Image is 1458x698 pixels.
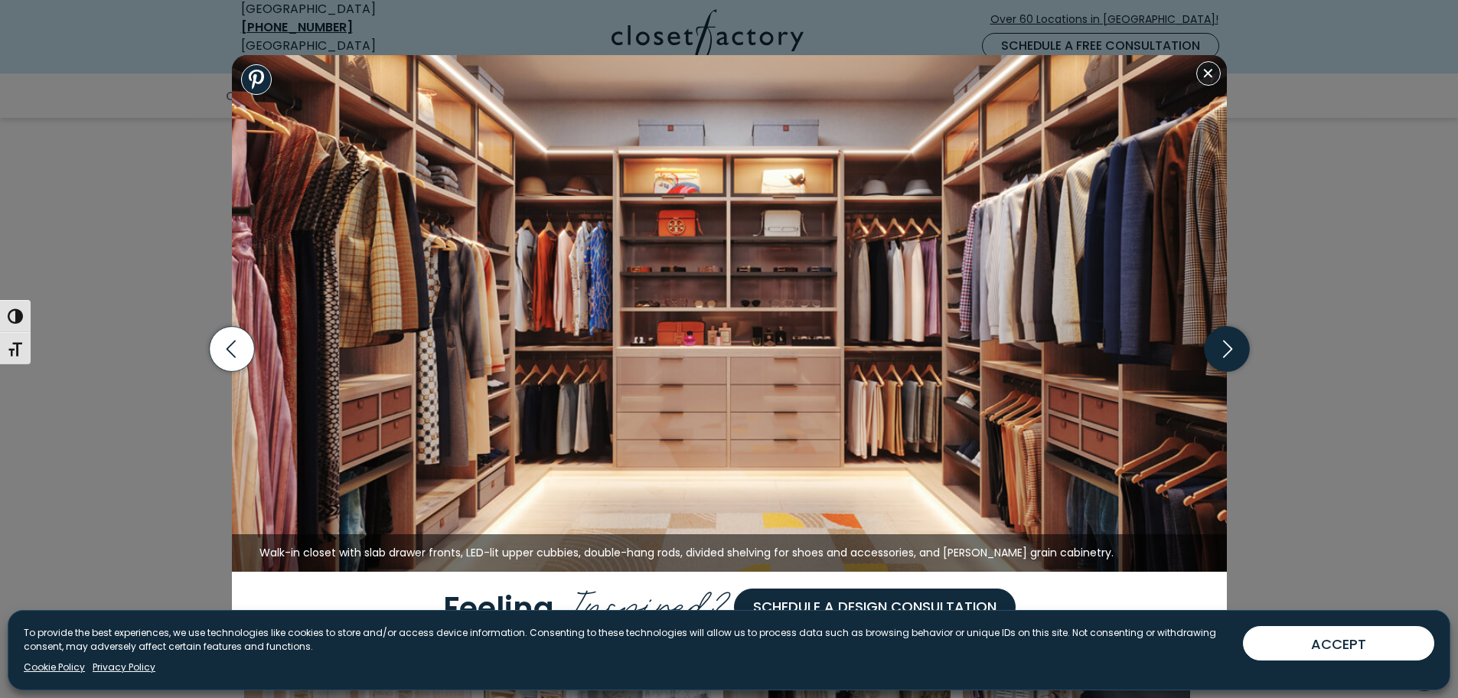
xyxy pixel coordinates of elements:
[232,55,1227,572] img: Walk-in closet with Slab drawer fronts, LED-lit upper cubbies, double-hang rods, divided shelving...
[1243,626,1434,660] button: ACCEPT
[734,589,1016,625] a: Schedule a Design Consultation
[24,626,1231,654] p: To provide the best experiences, we use technologies like cookies to store and/or access device i...
[93,660,155,674] a: Privacy Policy
[24,660,85,674] a: Cookie Policy
[232,534,1227,572] figcaption: Walk-in closet with slab drawer fronts, LED-lit upper cubbies, double-hang rods, divided shelving...
[562,571,734,632] span: Inspired?
[443,587,554,630] span: Feeling
[241,64,272,95] a: Share to Pinterest
[1196,61,1221,86] button: Close modal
